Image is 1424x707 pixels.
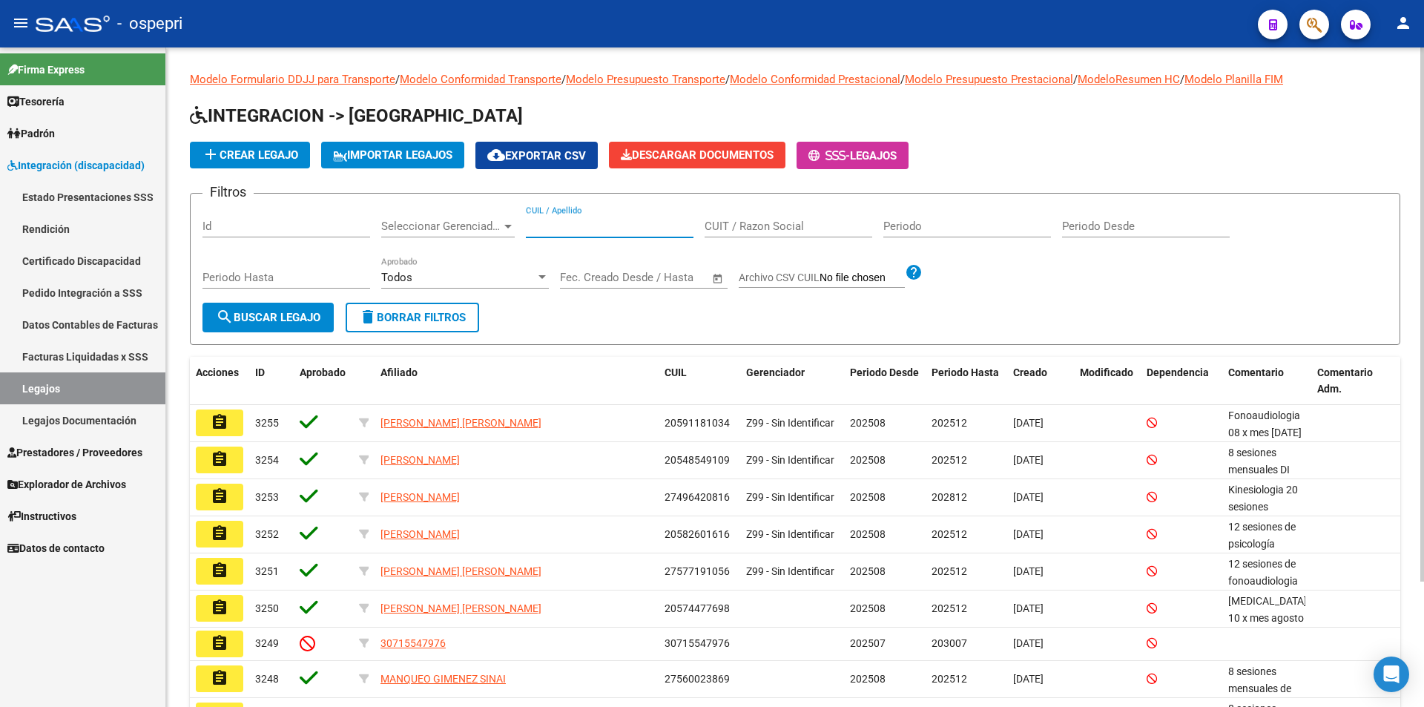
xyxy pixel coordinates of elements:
[1184,73,1283,86] a: Modelo Planilla FIM
[1228,558,1312,705] span: 12 sesiones de fonoaudiologia MUÑIZ ANA LAURA/ AGOSTO A DIC Psicologia 12 x mes 14/08/2025 al 31/...
[808,149,850,162] span: -
[932,602,967,614] span: 202512
[321,142,464,168] button: IMPORTAR LEGAJOS
[255,491,279,503] span: 3253
[381,220,501,233] span: Seleccionar Gerenciador
[190,357,249,406] datatable-header-cell: Acciones
[850,637,886,649] span: 202507
[665,366,687,378] span: CUIL
[1078,73,1180,86] a: ModeloResumen HC
[211,413,228,431] mat-icon: assignment
[850,491,886,503] span: 202508
[190,73,395,86] a: Modelo Formulario DDJJ para Transporte
[1228,366,1284,378] span: Comentario
[359,308,377,326] mat-icon: delete
[1013,565,1044,577] span: [DATE]
[665,637,730,649] span: 30715547976
[665,417,730,429] span: 20591181034
[300,366,346,378] span: Aprobado
[211,487,228,505] mat-icon: assignment
[211,599,228,616] mat-icon: assignment
[400,73,561,86] a: Modelo Conformidad Transporte
[1311,357,1400,406] datatable-header-cell: Comentario Adm.
[739,272,820,283] span: Archivo CSV CUIL
[850,149,897,162] span: Legajos
[211,450,228,468] mat-icon: assignment
[665,454,730,466] span: 20548549109
[932,637,967,649] span: 203007
[375,357,659,406] datatable-header-cell: Afiliado
[665,528,730,540] span: 20582601616
[730,73,900,86] a: Modelo Conformidad Prestacional
[190,142,310,168] button: Crear Legajo
[1013,454,1044,466] span: [DATE]
[1228,410,1308,658] span: Fonoaudiologia 08 x mes 18/08/2025 al 31/12/2025 Lic. Sampirisi Antonella Psicopedagogia 08 x mes...
[255,366,265,378] span: ID
[380,637,446,649] span: 30715547976
[487,146,505,164] mat-icon: cloud_download
[294,357,353,406] datatable-header-cell: Aprobado
[255,417,279,429] span: 3255
[665,565,730,577] span: 27577191056
[740,357,844,406] datatable-header-cell: Gerenciador
[1013,602,1044,614] span: [DATE]
[1374,657,1409,692] div: Open Intercom Messenger
[255,565,279,577] span: 3251
[797,142,909,169] button: -Legajos
[609,142,785,168] button: Descargar Documentos
[117,7,182,40] span: - ospepri
[932,673,967,685] span: 202512
[1007,357,1074,406] datatable-header-cell: Creado
[202,303,334,332] button: Buscar Legajo
[346,303,479,332] button: Borrar Filtros
[746,491,834,503] span: Z99 - Sin Identificar
[380,491,460,503] span: [PERSON_NAME]
[1013,491,1044,503] span: [DATE]
[1074,357,1141,406] datatable-header-cell: Modificado
[746,528,834,540] span: Z99 - Sin Identificar
[746,366,805,378] span: Gerenciador
[850,454,886,466] span: 202508
[380,673,506,685] span: MANQUEO GIMENEZ SINAI
[211,634,228,652] mat-icon: assignment
[190,105,523,126] span: INTEGRACION -> [GEOGRAPHIC_DATA]
[202,182,254,203] h3: Filtros
[746,565,834,577] span: Z99 - Sin Identificar
[7,62,85,78] span: Firma Express
[1317,366,1373,395] span: Comentario Adm.
[380,602,541,614] span: [PERSON_NAME] [PERSON_NAME]
[665,673,730,685] span: 27560023869
[850,366,919,378] span: Periodo Desde
[475,142,598,169] button: Exportar CSV
[665,491,730,503] span: 27496420816
[1013,528,1044,540] span: [DATE]
[1080,366,1133,378] span: Modificado
[1228,521,1312,583] span: 12 sesiones de psicología Bailati Ailin/ Agosto a dic
[905,73,1073,86] a: Modelo Presupuesto Prestacional
[255,673,279,685] span: 3248
[659,357,740,406] datatable-header-cell: CUIL
[202,145,220,163] mat-icon: add
[380,417,541,429] span: [PERSON_NAME] [PERSON_NAME]
[359,311,466,324] span: Borrar Filtros
[932,491,967,503] span: 202812
[380,366,418,378] span: Afiliado
[621,148,774,162] span: Descargar Documentos
[850,565,886,577] span: 202508
[381,271,412,284] span: Todos
[932,366,999,378] span: Periodo Hasta
[211,669,228,687] mat-icon: assignment
[932,565,967,577] span: 202512
[12,14,30,32] mat-icon: menu
[255,454,279,466] span: 3254
[7,508,76,525] span: Instructivos
[7,157,145,174] span: Integración (discapacidad)
[905,263,923,281] mat-icon: help
[487,149,586,162] span: Exportar CSV
[211,562,228,579] mat-icon: assignment
[380,528,460,540] span: [PERSON_NAME]
[665,602,730,614] span: 20574477698
[249,357,294,406] datatable-header-cell: ID
[216,311,320,324] span: Buscar Legajo
[1013,673,1044,685] span: [DATE]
